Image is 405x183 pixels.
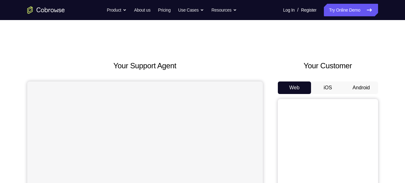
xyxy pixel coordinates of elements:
[324,4,378,16] a: Try Online Demo
[278,60,378,71] h2: Your Customer
[297,6,299,14] span: /
[311,81,345,94] button: iOS
[134,4,150,16] a: About us
[178,4,204,16] button: Use Cases
[301,4,316,16] a: Register
[278,81,311,94] button: Web
[27,6,65,14] a: Go to the home page
[107,4,127,16] button: Product
[158,4,170,16] a: Pricing
[27,60,263,71] h2: Your Support Agent
[345,81,378,94] button: Android
[283,4,295,16] a: Log In
[211,4,237,16] button: Resources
